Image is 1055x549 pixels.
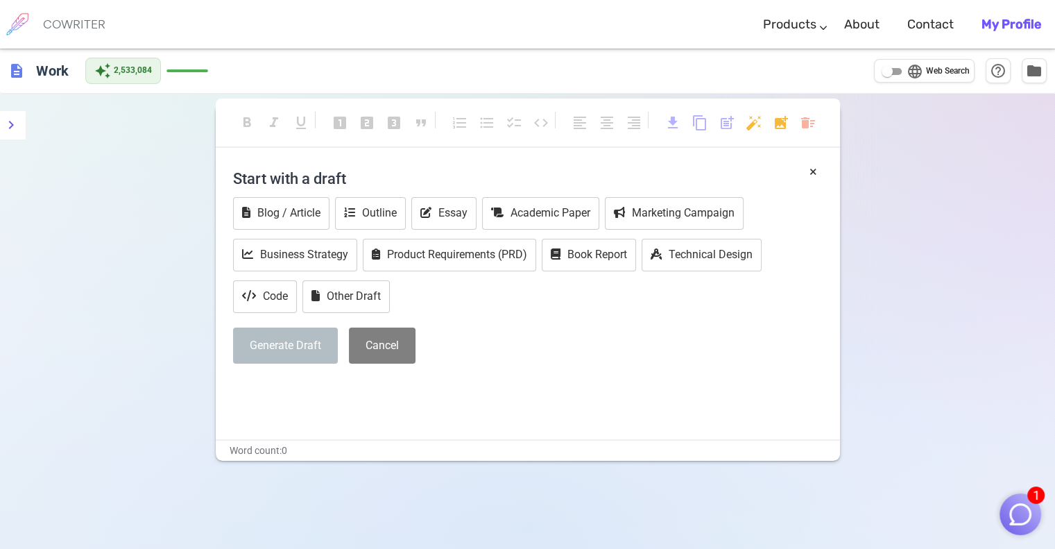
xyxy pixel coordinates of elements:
span: download [664,115,681,131]
span: code [533,115,549,131]
button: Essay [411,197,477,230]
button: Other Draft [302,280,390,313]
button: × [809,162,817,182]
button: Business Strategy [233,239,357,271]
span: 1 [1027,487,1045,504]
span: format_align_left [572,115,588,131]
span: format_list_numbered [452,115,468,131]
button: Product Requirements (PRD) [363,239,536,271]
button: 1 [1000,493,1041,535]
button: Generate Draft [233,328,338,364]
span: language [907,63,923,80]
h6: Click to edit title [31,57,74,85]
button: Cancel [349,328,415,364]
a: Products [763,4,816,45]
span: format_italic [266,115,282,131]
span: checklist [506,115,522,131]
a: Contact [907,4,954,45]
span: folder [1026,62,1043,79]
span: auto_awesome [94,62,111,79]
a: About [844,4,880,45]
span: help_outline [990,62,1006,79]
span: format_bold [239,115,255,131]
span: format_list_bulleted [479,115,495,131]
span: add_photo_alternate [773,115,789,131]
button: Book Report [542,239,636,271]
span: content_copy [692,115,708,131]
img: Close chat [1007,501,1033,527]
b: My Profile [981,17,1041,32]
button: Marketing Campaign [605,197,744,230]
button: Academic Paper [482,197,599,230]
span: format_quote [413,115,429,131]
span: delete_sweep [800,115,816,131]
button: Blog / Article [233,197,329,230]
div: Word count: 0 [216,441,840,461]
span: Web Search [926,65,970,78]
a: My Profile [981,4,1041,45]
button: Manage Documents [1022,58,1047,83]
span: format_underlined [293,115,309,131]
h4: Start with a draft [233,162,823,195]
span: looks_two [359,115,375,131]
span: description [8,62,25,79]
span: format_align_right [626,115,642,131]
button: Code [233,280,297,313]
button: Technical Design [642,239,762,271]
h6: COWRITER [43,18,105,31]
button: Help & Shortcuts [986,58,1011,83]
span: looks_one [332,115,348,131]
button: Outline [335,197,406,230]
span: 2,533,084 [114,64,152,78]
span: post_add [719,115,735,131]
span: format_align_center [599,115,615,131]
span: auto_fix_high [746,115,762,131]
span: looks_3 [386,115,402,131]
